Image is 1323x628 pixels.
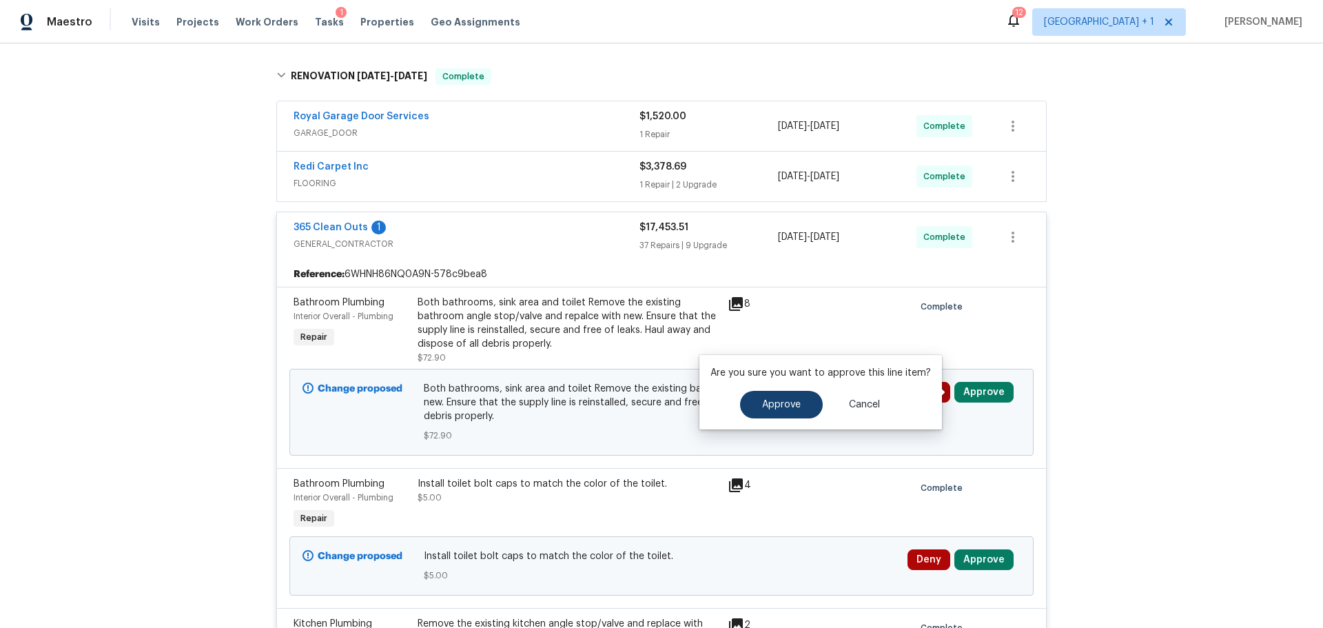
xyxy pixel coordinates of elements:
[418,494,442,502] span: $5.00
[294,112,429,121] a: Royal Garage Door Services
[907,549,950,570] button: Deny
[318,551,402,561] b: Change proposed
[954,382,1014,403] button: Approve
[849,400,880,410] span: Cancel
[728,296,781,312] div: 8
[639,112,686,121] span: $1,520.00
[639,128,778,141] div: 1 Repair
[357,71,427,81] span: -
[294,494,393,502] span: Interior Overall - Plumbing
[778,232,807,242] span: [DATE]
[710,366,931,380] p: Are you sure you want to approve this line item?
[394,71,427,81] span: [DATE]
[921,300,968,314] span: Complete
[272,54,1051,99] div: RENOVATION [DATE]-[DATE]Complete
[1044,15,1154,29] span: [GEOGRAPHIC_DATA] + 1
[778,119,839,133] span: -
[639,223,688,232] span: $17,453.51
[315,17,344,27] span: Tasks
[371,221,386,234] div: 1
[740,391,823,418] button: Approve
[1219,15,1302,29] span: [PERSON_NAME]
[294,312,393,321] span: Interior Overall - Plumbing
[810,121,839,131] span: [DATE]
[923,170,971,183] span: Complete
[357,71,390,81] span: [DATE]
[424,429,900,443] span: $72.90
[294,223,368,232] a: 365 Clean Outs
[277,262,1046,287] div: 6WHNH86NQ0A9N-578c9bea8
[639,162,686,172] span: $3,378.69
[1015,6,1023,19] div: 12
[424,549,900,563] span: Install toilet bolt caps to match the color of the toilet.
[437,70,490,83] span: Complete
[318,384,402,394] b: Change proposed
[728,477,781,494] div: 4
[294,298,384,307] span: Bathroom Plumbing
[294,162,369,172] a: Redi Carpet Inc
[132,15,160,29] span: Visits
[294,237,639,251] span: GENERAL_CONTRACTOR
[295,511,333,525] span: Repair
[295,330,333,344] span: Repair
[291,68,427,85] h6: RENOVATION
[810,172,839,181] span: [DATE]
[923,119,971,133] span: Complete
[827,391,902,418] button: Cancel
[236,15,298,29] span: Work Orders
[762,400,801,410] span: Approve
[424,569,900,583] span: $5.00
[294,479,384,489] span: Bathroom Plumbing
[294,267,345,281] b: Reference:
[418,354,446,362] span: $72.90
[778,230,839,244] span: -
[340,6,343,19] div: 1
[778,170,839,183] span: -
[431,15,520,29] span: Geo Assignments
[176,15,219,29] span: Projects
[921,481,968,495] span: Complete
[810,232,839,242] span: [DATE]
[639,239,778,252] div: 37 Repairs | 9 Upgrade
[418,477,719,491] div: Install toilet bolt caps to match the color of the toilet.
[360,15,414,29] span: Properties
[923,230,971,244] span: Complete
[418,296,719,351] div: Both bathrooms, sink area and toilet Remove the existing bathroom angle stop/valve and repalce wi...
[639,178,778,192] div: 1 Repair | 2 Upgrade
[954,549,1014,570] button: Approve
[294,126,639,140] span: GARAGE_DOOR
[778,121,807,131] span: [DATE]
[294,176,639,190] span: FLOORING
[47,15,92,29] span: Maestro
[424,382,900,423] span: Both bathrooms, sink area and toilet Remove the existing bathroom angle stop/valve and repalce wi...
[778,172,807,181] span: [DATE]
